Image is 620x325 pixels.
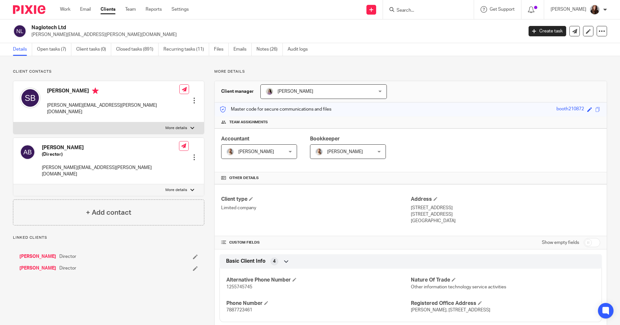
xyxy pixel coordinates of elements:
[19,253,56,260] a: [PERSON_NAME]
[266,88,273,95] img: Olivia.jpg
[125,6,136,13] a: Team
[229,120,268,125] span: Team assignments
[226,308,252,312] span: 7887723461
[146,6,162,13] a: Reports
[233,43,252,56] a: Emails
[101,6,115,13] a: Clients
[42,144,179,151] h4: [PERSON_NAME]
[60,6,70,13] a: Work
[116,43,159,56] a: Closed tasks (891)
[13,235,204,240] p: Linked clients
[86,208,131,218] h4: + Add contact
[226,300,411,307] h4: Phone Number
[411,277,595,283] h4: Nature Of Trade
[529,26,566,36] a: Create task
[172,6,189,13] a: Settings
[59,253,76,260] span: Director
[256,43,283,56] a: Notes (26)
[76,43,111,56] a: Client tasks (0)
[37,43,71,56] a: Open tasks (7)
[13,43,32,56] a: Details
[165,126,187,131] p: More details
[221,136,249,141] span: Accountant
[165,187,187,193] p: More details
[411,196,600,203] h4: Address
[214,69,607,74] p: More details
[411,285,506,289] span: Other information technology service activities
[221,240,411,245] h4: CUSTOM FIELDS
[556,106,584,113] div: booth210872
[13,24,27,38] img: svg%3E
[221,88,254,95] h3: Client manager
[310,136,340,141] span: Bookkeeper
[327,150,363,154] span: [PERSON_NAME]
[229,175,259,181] span: Other details
[542,239,579,246] label: Show empty fields
[42,164,179,178] p: [PERSON_NAME][EMAIL_ADDRESS][PERSON_NAME][DOMAIN_NAME]
[551,6,586,13] p: [PERSON_NAME]
[20,88,41,108] img: svg%3E
[396,8,454,14] input: Search
[490,7,515,12] span: Get Support
[411,211,600,218] p: [STREET_ADDRESS]
[278,89,313,94] span: [PERSON_NAME]
[59,265,76,271] span: Director
[226,258,266,265] span: Basic Client Info
[590,5,600,15] img: IMG_0011.jpg
[411,218,600,224] p: [GEOGRAPHIC_DATA]
[315,148,323,156] img: IMG_9968.jpg
[20,144,35,160] img: svg%3E
[226,277,411,283] h4: Alternative Phone Number
[411,308,490,312] span: [PERSON_NAME]. [STREET_ADDRESS]
[411,205,600,211] p: [STREET_ADDRESS]
[47,88,179,96] h4: [PERSON_NAME]
[226,285,252,289] span: 1255745745
[19,265,56,271] a: [PERSON_NAME]
[226,148,234,156] img: IMG_9968.jpg
[47,102,179,115] p: [PERSON_NAME][EMAIL_ADDRESS][PERSON_NAME][DOMAIN_NAME]
[163,43,209,56] a: Recurring tasks (11)
[13,5,45,14] img: Pixie
[214,43,229,56] a: Files
[80,6,91,13] a: Email
[288,43,313,56] a: Audit logs
[220,106,331,113] p: Master code for secure communications and files
[273,258,276,265] span: 4
[238,150,274,154] span: [PERSON_NAME]
[31,24,421,31] h2: Naglotech Ltd
[411,300,595,307] h4: Registered Office Address
[221,196,411,203] h4: Client type
[13,69,204,74] p: Client contacts
[221,205,411,211] p: Limited company
[31,31,519,38] p: [PERSON_NAME][EMAIL_ADDRESS][PERSON_NAME][DOMAIN_NAME]
[42,151,179,158] h5: (Director)
[92,88,99,94] i: Primary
